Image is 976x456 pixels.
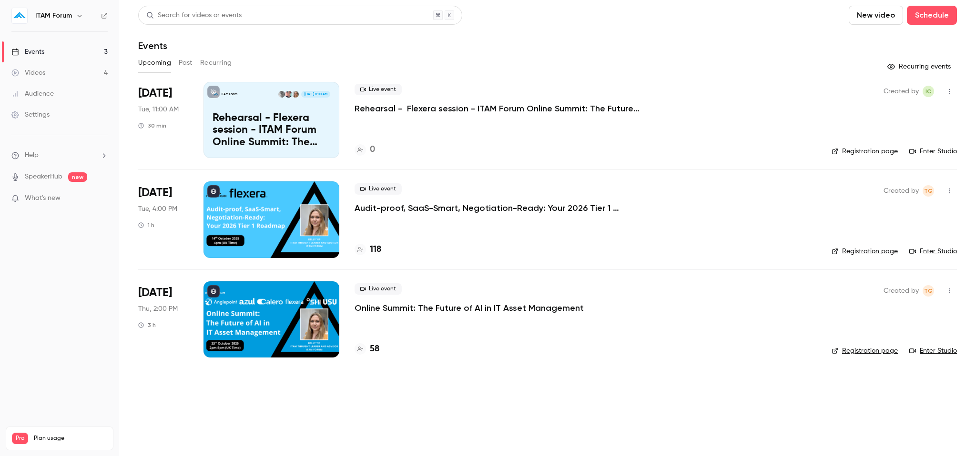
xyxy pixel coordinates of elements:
[355,183,402,195] span: Live event
[884,285,919,297] span: Created by
[138,185,172,200] span: [DATE]
[924,185,933,197] span: TG
[138,40,167,51] h1: Events
[146,10,242,20] div: Search for videos or events
[884,86,919,97] span: Created by
[138,55,171,70] button: Upcoming
[138,281,188,357] div: Oct 23 Thu, 2:00 PM (Europe/London)
[34,435,107,442] span: Plan usage
[138,304,178,314] span: Thu, 2:00 PM
[138,321,156,329] div: 3 h
[138,86,172,101] span: [DATE]
[355,302,584,314] a: Online Summit: The Future of AI in IT Asset Management
[355,202,640,214] a: Audit-proof, SaaS-Smart, Negotiation-Ready: Your 2026 Tier 1 Roadmap
[200,55,232,70] button: Recurring
[909,247,957,256] a: Enter Studio
[203,82,339,158] a: Rehearsal - Flexera session - ITAM Forum Online Summit: The Future of AI in IT Asset Management, ...
[355,103,640,114] a: Rehearsal - Flexera session - ITAM Forum Online Summit: The Future of AI in IT Asset Management, ...
[11,150,108,160] li: help-dropdown-opener
[370,243,381,256] h4: 118
[292,91,299,98] img: Kelly Yip
[68,172,87,182] span: new
[883,59,957,74] button: Recurring events
[138,105,179,114] span: Tue, 11:00 AM
[301,91,330,98] span: [DATE] 11:00 AM
[96,194,108,203] iframe: Noticeable Trigger
[12,8,27,23] img: ITAM Forum
[355,343,379,356] a: 58
[884,185,919,197] span: Created by
[925,86,931,97] span: IC
[138,181,188,258] div: Oct 14 Tue, 4:00 PM (Europe/London)
[832,147,898,156] a: Registration page
[370,143,375,156] h4: 0
[923,185,934,197] span: Tasveer Gola
[138,285,172,300] span: [DATE]
[355,143,375,156] a: 0
[909,147,957,156] a: Enter Studio
[179,55,193,70] button: Past
[222,92,237,97] p: ITAM Forum
[25,193,61,203] span: What's new
[11,68,45,78] div: Videos
[278,91,285,98] img: Gary McAllister
[849,6,903,25] button: New video
[138,204,177,214] span: Tue, 4:00 PM
[11,47,44,57] div: Events
[923,86,934,97] span: Iva Ceronio
[909,346,957,356] a: Enter Studio
[213,112,330,149] p: Rehearsal - Flexera session - ITAM Forum Online Summit: The Future of AI in IT Asset Management, ...
[923,285,934,297] span: Tasveer Gola
[138,122,166,129] div: 30 min
[35,11,72,20] h6: ITAM Forum
[285,91,292,98] img: Leigh Martin
[12,433,28,444] span: Pro
[11,110,50,119] div: Settings
[138,221,154,229] div: 1 h
[25,172,62,182] a: SpeakerHub
[355,283,402,295] span: Live event
[832,247,898,256] a: Registration page
[138,82,188,158] div: Oct 14 Tue, 11:00 AM (Europe/London)
[355,243,381,256] a: 118
[832,346,898,356] a: Registration page
[370,343,379,356] h4: 58
[25,150,39,160] span: Help
[355,84,402,95] span: Live event
[924,285,933,297] span: TG
[907,6,957,25] button: Schedule
[11,89,54,99] div: Audience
